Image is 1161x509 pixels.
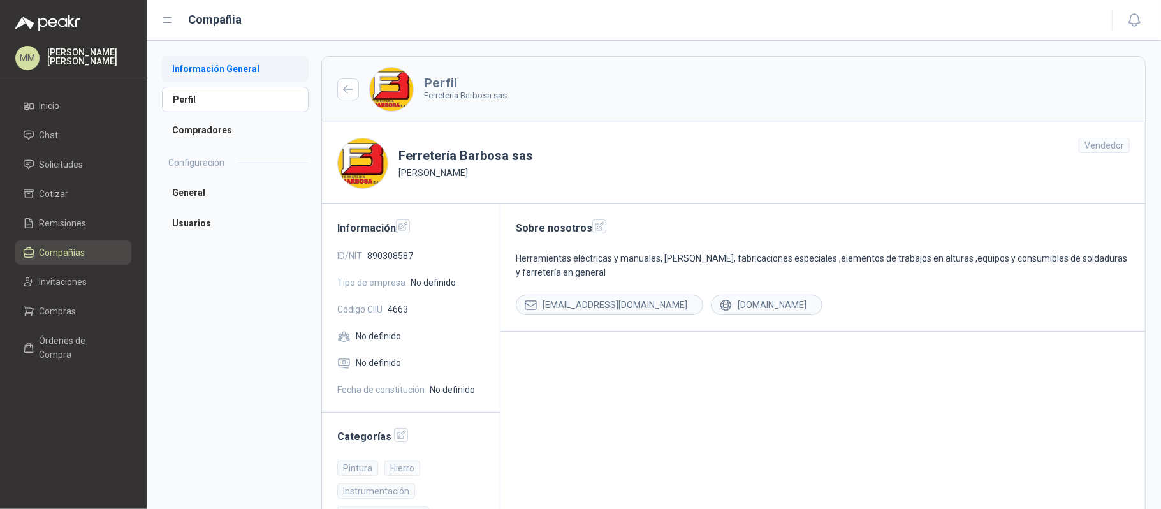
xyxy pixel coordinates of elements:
a: General [162,180,309,205]
a: Compras [15,299,131,323]
a: Compañías [15,240,131,265]
h1: Ferretería Barbosa sas [398,146,533,166]
span: 4663 [388,302,408,316]
span: Cotizar [40,187,69,201]
p: [PERSON_NAME] [PERSON_NAME] [47,48,131,66]
span: Código CIIU [337,302,383,316]
span: Fecha de constitución [337,383,425,397]
a: Cotizar [15,182,131,206]
a: Inicio [15,94,131,118]
img: Company Logo [370,68,413,111]
span: No definido [356,329,401,343]
span: ID/NIT [337,249,362,263]
span: Solicitudes [40,158,84,172]
a: Compradores [162,117,309,143]
div: [EMAIL_ADDRESS][DOMAIN_NAME] [516,295,703,315]
h1: Compañia [189,11,242,29]
span: Compras [40,304,77,318]
span: No definido [430,383,475,397]
a: Perfil [162,87,309,112]
span: 890308587 [367,249,413,263]
span: Compañías [40,246,85,260]
div: [DOMAIN_NAME] [711,295,822,315]
a: Chat [15,123,131,147]
div: Instrumentación [337,483,415,499]
h3: Perfil [424,77,507,89]
img: Logo peakr [15,15,80,31]
div: Hierro [384,461,420,476]
div: MM [15,46,40,70]
h2: Información [337,219,485,236]
h2: Sobre nosotros [516,219,1130,236]
span: No definido [411,276,456,290]
span: Órdenes de Compra [40,334,119,362]
span: Invitaciones [40,275,87,289]
span: No definido [356,356,401,370]
span: Inicio [40,99,60,113]
p: Ferretería Barbosa sas [424,89,507,102]
p: [PERSON_NAME] [398,166,533,180]
a: Remisiones [15,211,131,235]
a: Usuarios [162,210,309,236]
span: Remisiones [40,216,87,230]
div: Pintura [337,461,378,476]
a: Información General [162,56,309,82]
a: Solicitudes [15,152,131,177]
span: Chat [40,128,59,142]
a: Invitaciones [15,270,131,294]
h2: Categorías [337,428,485,445]
span: Tipo de empresa [337,276,405,290]
h2: Configuración [168,156,224,170]
p: Herramientas eléctricas y manuales, [PERSON_NAME], fabricaciones especiales ,elementos de trabajo... [516,251,1130,279]
div: Vendedor [1079,138,1130,153]
a: Órdenes de Compra [15,328,131,367]
img: Company Logo [338,138,388,188]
